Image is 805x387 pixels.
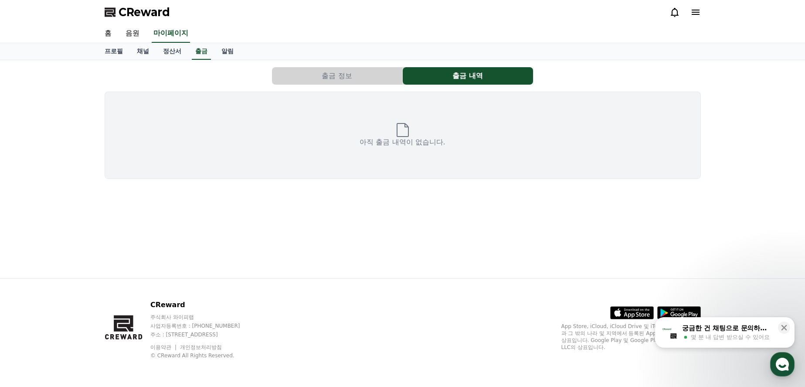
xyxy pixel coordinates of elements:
[360,137,445,147] p: 아직 출금 내역이 없습니다.
[98,24,119,43] a: 홈
[27,290,33,297] span: 홈
[150,352,257,359] p: © CReward All Rights Reserved.
[156,43,188,60] a: 정산서
[272,67,402,85] button: 출금 정보
[112,277,167,298] a: 설정
[150,322,257,329] p: 사업자등록번호 : [PHONE_NUMBER]
[105,5,170,19] a: CReward
[150,344,178,350] a: 이용약관
[272,67,403,85] a: 출금 정보
[214,43,241,60] a: 알림
[403,67,533,85] a: 출금 내역
[150,331,257,338] p: 주소 : [STREET_ADDRESS]
[192,43,211,60] a: 출금
[58,277,112,298] a: 대화
[98,43,130,60] a: 프로필
[150,314,257,321] p: 주식회사 와이피랩
[135,290,145,297] span: 설정
[3,277,58,298] a: 홈
[180,344,222,350] a: 개인정보처리방침
[119,24,146,43] a: 음원
[150,300,257,310] p: CReward
[80,290,90,297] span: 대화
[130,43,156,60] a: 채널
[403,67,533,85] button: 출금 내역
[152,24,190,43] a: 마이페이지
[119,5,170,19] span: CReward
[561,323,701,351] p: App Store, iCloud, iCloud Drive 및 iTunes Store는 미국과 그 밖의 나라 및 지역에서 등록된 Apple Inc.의 서비스 상표입니다. Goo...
